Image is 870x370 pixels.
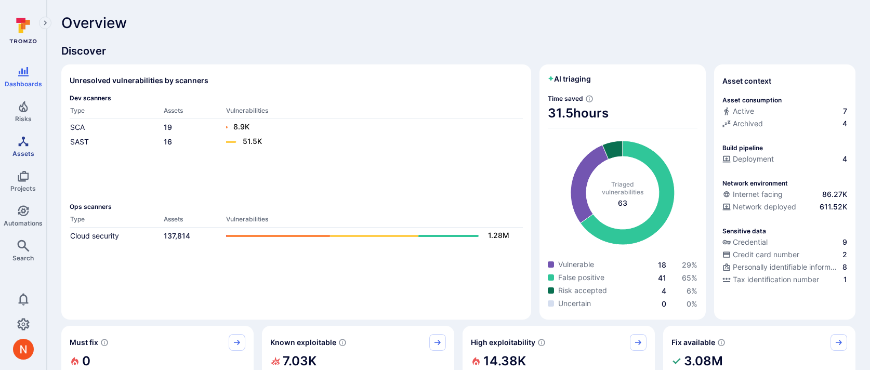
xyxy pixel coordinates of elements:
[687,286,697,295] a: 6%
[585,95,594,103] svg: Estimated based on an average time of 30 mins needed to triage each vulnerability
[70,94,523,102] span: Dev scanners
[671,337,715,348] span: Fix available
[722,227,766,235] p: Sensitive data
[658,273,666,282] a: 41
[658,260,666,269] a: 18
[548,105,697,122] span: 31.5 hours
[722,249,847,260] a: Credit card number2
[843,106,847,116] span: 7
[13,339,34,360] div: Neeren Patki
[70,203,523,210] span: Ops scanners
[233,122,249,131] text: 8.9K
[270,337,336,348] span: Known exploitable
[722,118,847,129] a: Archived4
[558,259,594,270] span: Vulnerable
[842,237,847,247] span: 9
[820,202,847,212] span: 611.52K
[164,123,172,131] a: 19
[722,274,847,287] div: Evidence indicative of processing tax identification numbers
[722,262,847,274] div: Evidence indicative of processing personally identifiable information
[338,338,347,347] svg: Confirmed exploitable by KEV
[722,262,847,272] a: Personally identifiable information (PII)8
[722,76,771,86] span: Asset context
[5,80,42,88] span: Dashboards
[722,118,763,129] div: Archived
[687,286,697,295] span: 6 %
[70,137,89,146] a: SAST
[618,198,627,208] span: total
[70,75,208,86] h2: Unresolved vulnerabilities by scanners
[722,144,763,152] p: Build pipeline
[163,215,226,228] th: Assets
[226,106,523,119] th: Vulnerabilities
[722,237,847,247] a: Credential9
[733,262,840,272] span: Personally identifiable information (PII)
[226,121,512,134] a: 8.9K
[722,154,847,164] a: Deployment4
[682,260,697,269] span: 29 %
[822,189,847,200] span: 86.27K
[842,154,847,164] span: 4
[733,249,799,260] span: Credit card number
[722,262,840,272] div: Personally identifiable information (PII)
[226,215,523,228] th: Vulnerabilities
[548,95,583,102] span: Time saved
[722,237,847,249] div: Evidence indicative of handling user or service credentials
[722,189,847,200] a: Internet facing86.27K
[722,154,847,166] div: Configured deployment pipeline
[682,260,697,269] a: 29%
[61,44,855,58] span: Discover
[733,118,763,129] span: Archived
[687,299,697,308] span: 0 %
[70,106,163,119] th: Type
[70,231,119,240] a: Cloud security
[722,106,847,116] a: Active7
[537,338,546,347] svg: EPSS score ≥ 0.7
[662,286,666,295] a: 4
[39,17,51,29] button: Expand navigation menu
[722,106,754,116] div: Active
[61,15,127,31] span: Overview
[488,231,509,240] text: 1.28M
[682,273,697,282] span: 65 %
[733,106,754,116] span: Active
[722,106,847,118] div: Commits seen in the last 180 days
[662,299,666,308] a: 0
[733,237,768,247] span: Credential
[243,137,262,146] text: 51.5K
[558,272,604,283] span: False positive
[15,115,32,123] span: Risks
[70,215,163,228] th: Type
[722,179,788,187] p: Network environment
[12,254,34,262] span: Search
[13,339,34,360] img: ACg8ocIprwjrgDQnDsNSk9Ghn5p5-B8DpAKWoJ5Gi9syOE4K59tr4Q=s96-c
[733,202,796,212] span: Network deployed
[722,202,796,212] div: Network deployed
[682,273,697,282] a: 65%
[722,249,799,260] div: Credit card number
[164,231,190,240] a: 137,814
[163,106,226,119] th: Assets
[12,150,34,157] span: Assets
[687,299,697,308] a: 0%
[722,274,819,285] div: Tax identification number
[722,274,847,285] a: Tax identification number1
[717,338,726,347] svg: Vulnerabilities with fix available
[722,189,847,202] div: Evidence that an asset is internet facing
[602,180,643,196] span: Triaged vulnerabilities
[733,189,783,200] span: Internet facing
[558,298,591,309] span: Uncertain
[722,189,783,200] div: Internet facing
[843,274,847,285] span: 1
[164,137,172,146] a: 16
[722,118,847,131] div: Code repository is archived
[226,230,512,242] a: 1.28M
[4,219,43,227] span: Automations
[733,274,819,285] span: Tax identification number
[722,237,768,247] div: Credential
[42,19,49,28] i: Expand navigation menu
